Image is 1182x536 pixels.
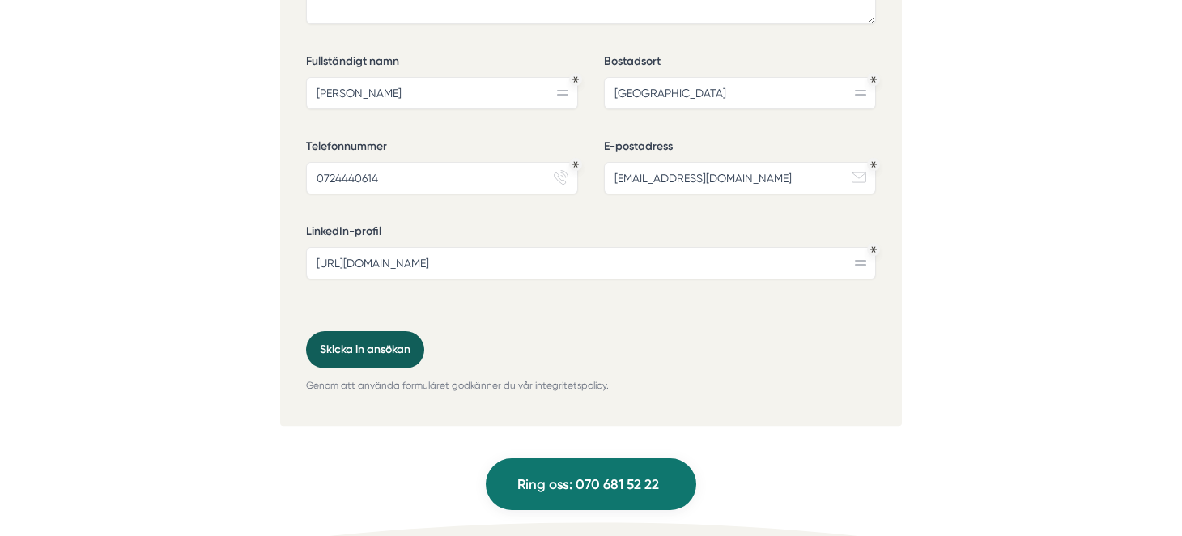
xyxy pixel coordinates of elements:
button: Skicka in ansökan [306,331,424,368]
label: E-postadress [604,138,876,159]
span: Ring oss: 070 681 52 22 [517,474,659,496]
a: Ring oss: 070 681 52 22 [486,458,696,510]
div: Obligatoriskt [572,161,579,168]
div: Obligatoriskt [870,246,877,253]
label: LinkedIn-profil [306,223,876,244]
p: Genom att använda formuläret godkänner du vår integritetspolicy. [306,378,876,393]
div: Obligatoriskt [870,161,877,168]
div: Obligatoriskt [870,76,877,83]
div: Obligatoriskt [572,76,579,83]
label: Bostadsort [604,53,876,74]
label: Telefonnummer [306,138,578,159]
label: Fullständigt namn [306,53,578,74]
